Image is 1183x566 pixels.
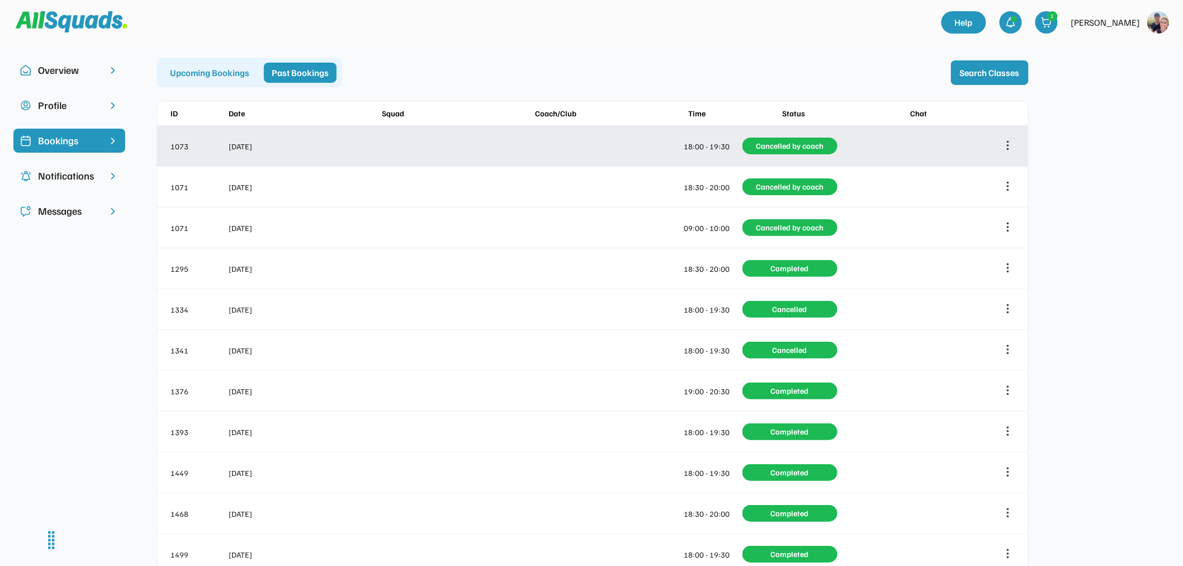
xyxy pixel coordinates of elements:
div: [DATE] [229,263,378,275]
div: Completed [742,383,837,399]
div: 1393 [171,426,226,438]
img: Icon%20%2819%29.svg [20,135,31,147]
div: [DATE] [229,181,378,193]
div: [DATE] [229,467,378,479]
div: Cancelled by coach [742,219,837,236]
div: Completed [742,505,837,522]
div: 18:00 - 19:30 [684,140,740,152]
div: 1468 [171,508,226,520]
img: Icon%20copy%2010.svg [20,65,31,76]
div: [DATE] [229,222,378,234]
div: Bookings [38,133,101,148]
div: 1449 [171,467,226,479]
div: Squad [382,107,533,119]
div: 18:00 - 19:30 [684,345,740,356]
img: user-circle.svg [20,100,31,111]
div: 1073 [171,140,226,152]
div: Coach/Club [535,107,686,119]
div: 09:00 - 10:00 [684,222,740,234]
div: 1 [1048,12,1057,20]
div: 18:30 - 20:00 [684,263,740,275]
div: 1295 [171,263,226,275]
div: Upcoming Bookings [162,63,257,83]
div: Date [229,107,380,119]
img: chevron-right.svg [107,171,119,182]
img: Icon%20copy%204.svg [20,171,31,182]
div: 19:00 - 20:30 [684,385,740,397]
div: 1334 [171,304,226,315]
a: Help [941,11,986,34]
div: ID [171,107,226,119]
div: [DATE] [229,140,378,152]
div: 18:00 - 19:30 [684,426,740,438]
div: 18:00 - 19:30 [684,304,740,315]
div: Notifications [38,168,101,183]
div: Cancelled [742,342,837,359]
div: Completed [742,464,837,481]
div: 1499 [171,549,226,560]
div: Past Bookings [264,63,337,83]
div: [DATE] [229,426,378,438]
div: [DATE] [229,304,378,315]
div: 1071 [171,222,226,234]
div: Completed [742,546,837,563]
div: Overview [38,63,101,78]
div: [DATE] [229,508,378,520]
div: 1376 [171,385,226,397]
div: [DATE] [229,345,378,356]
div: Messages [38,204,101,219]
div: Chat [844,107,995,119]
button: Search Classes [951,60,1029,85]
div: 18:30 - 20:00 [684,181,740,193]
img: chevron-right.svg [107,65,119,76]
img: bell-03%20%281%29.svg [1005,17,1016,28]
img: chevron-right%20copy%203.svg [107,135,119,147]
div: Completed [742,423,837,440]
div: Cancelled [742,301,837,318]
div: 1071 [171,181,226,193]
div: Completed [742,260,837,277]
img: shopping-cart-01%20%281%29.svg [1041,17,1052,28]
div: 18:30 - 20:00 [684,508,740,520]
div: Cancelled by coach [742,138,837,154]
div: [DATE] [229,385,378,397]
div: Status [746,107,841,119]
div: 18:00 - 19:30 [684,549,740,560]
div: 1341 [171,345,226,356]
img: Icon%20copy%205.svg [20,206,31,217]
img: https%3A%2F%2F94044dc9e5d3b3599ffa5e2d56a015ce.cdn.bubble.io%2Ff1727953343167x440604654403505400%... [1147,11,1170,34]
div: 18:00 - 19:30 [684,467,740,479]
div: Cancelled by coach [742,178,837,195]
div: [DATE] [229,549,378,560]
div: Profile [38,98,101,113]
img: chevron-right.svg [107,100,119,111]
img: Squad%20Logo.svg [16,11,127,32]
div: [PERSON_NAME] [1071,16,1141,29]
img: chevron-right.svg [107,206,119,217]
div: Time [688,107,744,119]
